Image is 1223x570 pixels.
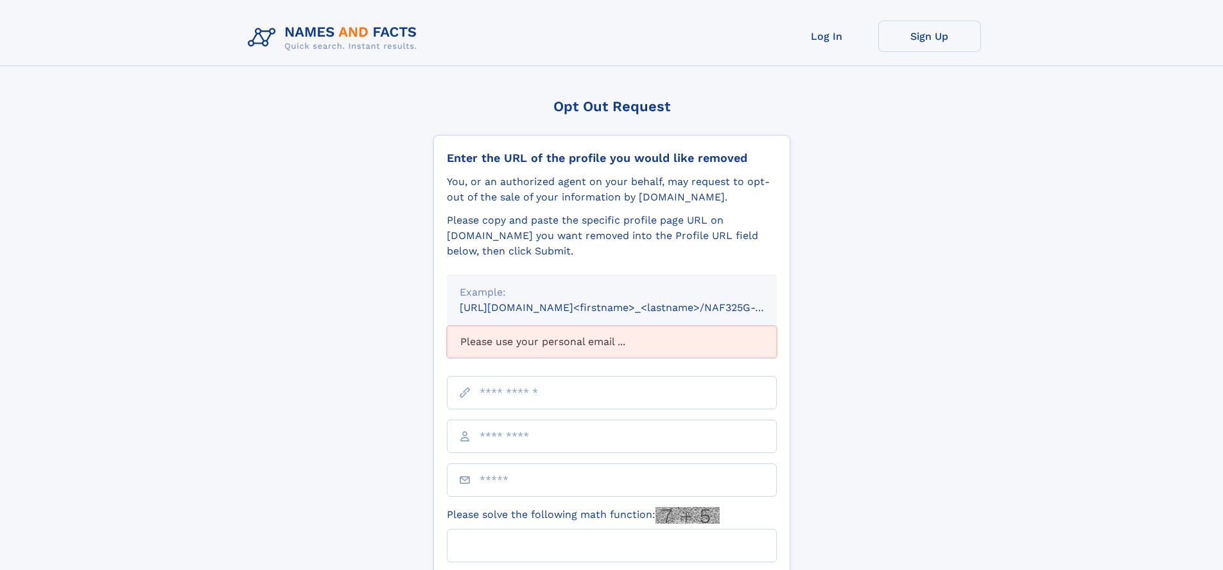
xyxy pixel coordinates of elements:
label: Please solve the following math function: [447,507,720,524]
div: Please copy and paste the specific profile page URL on [DOMAIN_NAME] you want removed into the Pr... [447,213,777,259]
div: Opt Out Request [433,98,790,114]
div: Example: [460,285,764,300]
div: You, or an authorized agent on your behalf, may request to opt-out of the sale of your informatio... [447,174,777,205]
a: Sign Up [878,21,981,52]
small: [URL][DOMAIN_NAME]<firstname>_<lastname>/NAF325G-xxxxxxxx [460,301,801,314]
div: Enter the URL of the profile you would like removed [447,151,777,165]
img: Logo Names and Facts [243,21,428,55]
div: Please use your personal email ... [447,326,777,358]
a: Log In [776,21,878,52]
